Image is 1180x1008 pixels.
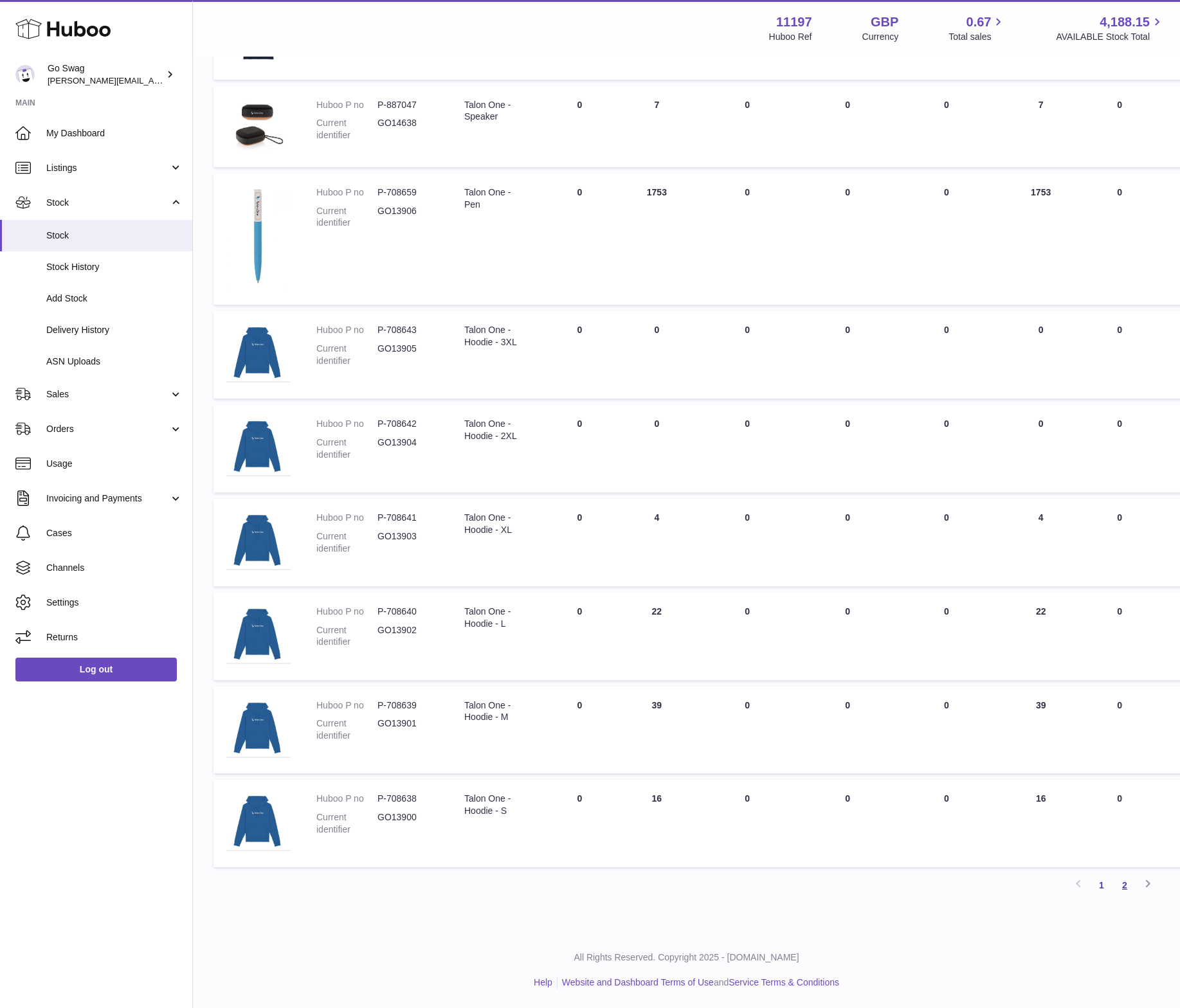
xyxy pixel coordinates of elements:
[316,717,377,742] dt: Current identifier
[226,793,291,851] img: product image
[464,793,528,817] div: Talon One - Hoodie - S
[377,437,439,461] dd: GO13904
[46,527,183,539] span: Cases
[949,14,1006,43] a: 0.67 Total sales
[618,311,695,399] td: 0
[695,687,799,774] td: 0
[46,562,183,574] span: Channels
[618,405,695,492] td: 0
[997,174,1085,305] td: 1753
[316,606,377,618] dt: Huboo P no
[944,512,949,523] span: 0
[997,780,1085,867] td: 16
[46,324,183,336] span: Delivery History
[377,606,439,618] dd: P-708640
[46,197,169,209] span: Stock
[316,793,377,805] dt: Huboo P no
[15,65,35,84] img: leigh@goswag.com
[997,593,1085,680] td: 22
[377,699,439,712] dd: P-708639
[1085,174,1155,305] td: 0
[316,624,377,649] dt: Current identifier
[541,311,618,399] td: 0
[618,174,695,305] td: 1753
[562,977,714,987] a: Website and Dashboard Terms of Use
[46,355,183,368] span: ASN Uploads
[48,75,258,85] span: [PERSON_NAME][EMAIL_ADDRESS][DOMAIN_NAME]
[377,530,439,555] dd: GO13903
[316,117,377,141] dt: Current identifier
[944,793,949,804] span: 0
[377,793,439,805] dd: P-708638
[1056,14,1165,43] a: 4,188.15 AVAILABLE Stock Total
[226,699,291,758] img: product image
[1085,780,1155,867] td: 0
[541,174,618,305] td: 0
[203,951,1170,964] p: All Rights Reserved. Copyright 2025 - [DOMAIN_NAME]
[46,597,183,609] span: Settings
[618,780,695,867] td: 16
[799,499,896,586] td: 0
[1056,31,1165,43] span: AVAILABLE Stock Total
[226,324,291,382] img: product image
[316,418,377,430] dt: Huboo P no
[949,31,1006,43] span: Total sales
[46,230,183,242] span: Stock
[1100,14,1150,31] span: 4,188.15
[377,811,439,836] dd: GO13900
[541,499,618,586] td: 0
[534,977,552,987] a: Help
[46,261,183,273] span: Stock History
[377,418,439,430] dd: P-708642
[377,343,439,367] dd: GO13905
[226,512,291,570] img: product image
[377,324,439,336] dd: P-708643
[1090,874,1113,897] a: 1
[1085,405,1155,492] td: 0
[541,780,618,867] td: 0
[377,99,439,111] dd: P-887047
[997,405,1085,492] td: 0
[1113,874,1136,897] a: 2
[377,117,439,141] dd: GO14638
[316,186,377,199] dt: Huboo P no
[944,100,949,110] span: 0
[316,699,377,712] dt: Huboo P no
[729,977,839,987] a: Service Terms & Conditions
[46,458,183,470] span: Usage
[48,62,163,87] div: Go Swag
[997,86,1085,167] td: 7
[316,343,377,367] dt: Current identifier
[799,311,896,399] td: 0
[1085,687,1155,774] td: 0
[464,99,528,123] div: Talon One - Speaker
[695,593,799,680] td: 0
[541,405,618,492] td: 0
[46,492,169,505] span: Invoicing and Payments
[558,977,839,989] li: and
[377,624,439,649] dd: GO13902
[46,423,169,435] span: Orders
[316,811,377,836] dt: Current identifier
[226,418,291,476] img: product image
[799,86,896,167] td: 0
[316,99,377,111] dt: Huboo P no
[944,700,949,710] span: 0
[695,86,799,167] td: 0
[944,606,949,616] span: 0
[997,687,1085,774] td: 39
[316,530,377,555] dt: Current identifier
[871,14,898,31] strong: GBP
[799,405,896,492] td: 0
[695,405,799,492] td: 0
[541,86,618,167] td: 0
[944,419,949,429] span: 0
[967,14,992,31] span: 0.67
[377,717,439,742] dd: GO13901
[464,418,528,442] div: Talon One - Hoodie - 2XL
[541,593,618,680] td: 0
[46,388,169,401] span: Sales
[1085,86,1155,167] td: 0
[541,687,618,774] td: 0
[464,606,528,630] div: Talon One - Hoodie - L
